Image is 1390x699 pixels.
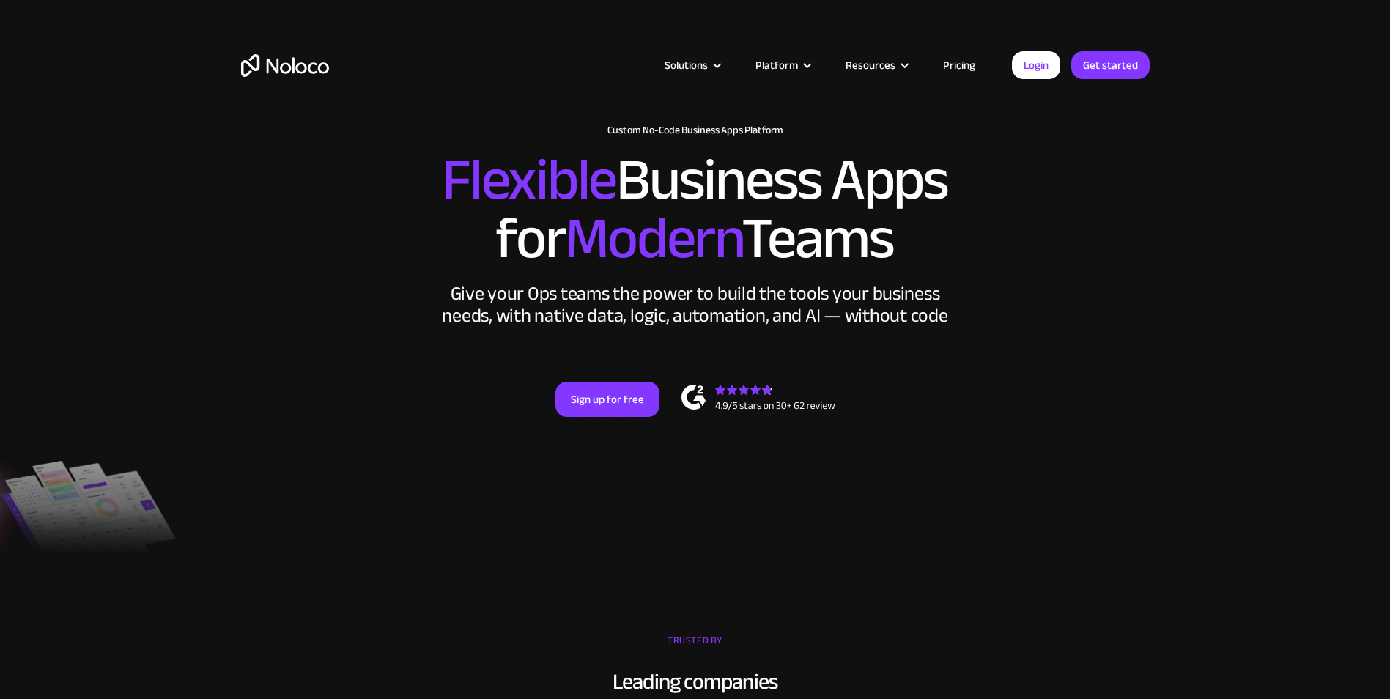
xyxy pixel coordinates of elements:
div: Resources [846,56,895,75]
a: home [241,54,329,77]
div: Resources [827,56,925,75]
span: Flexible [442,125,616,234]
a: Get started [1071,51,1150,79]
span: Modern [565,184,742,293]
a: Sign up for free [555,382,659,417]
div: Solutions [665,56,708,75]
a: Login [1012,51,1060,79]
div: Give your Ops teams the power to build the tools your business needs, with native data, logic, au... [439,283,952,327]
h2: Business Apps for Teams [241,151,1150,268]
a: Pricing [925,56,994,75]
div: Platform [755,56,798,75]
div: Solutions [646,56,737,75]
div: Platform [737,56,827,75]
